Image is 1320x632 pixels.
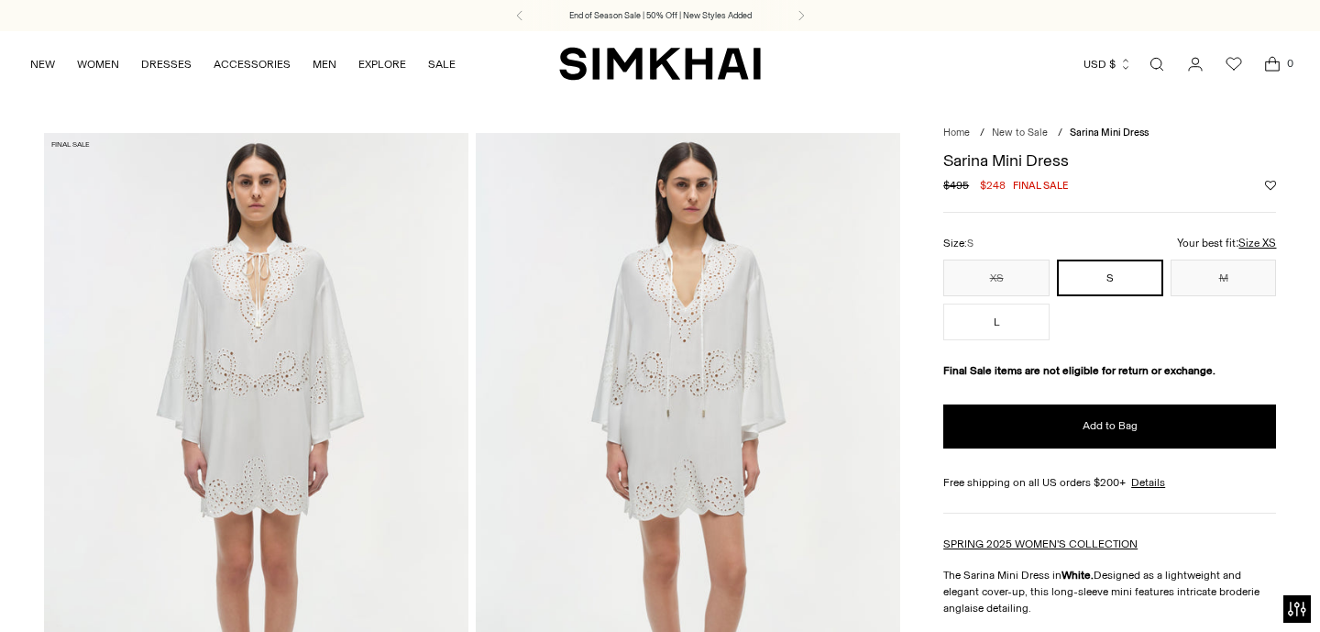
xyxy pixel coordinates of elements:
[1131,474,1165,491] a: Details
[943,364,1215,377] strong: Final Sale items are not eligible for return or exchange.
[214,44,291,84] a: ACCESSORIES
[943,126,1276,141] nav: breadcrumbs
[1061,569,1094,582] strong: White.
[141,44,192,84] a: DRESSES
[943,567,1276,616] p: The Sarina Mini Dress in Designed as a lightweight and elegant cover-up, this long-sleeve mini fe...
[15,562,184,617] iframe: Sign Up via Text for Offers
[980,126,984,141] div: /
[980,177,1006,194] span: $248
[1177,46,1214,83] a: Go to the account page
[30,44,55,84] a: NEW
[943,152,1276,169] h1: Sarina Mini Dress
[313,44,336,84] a: MEN
[943,235,973,252] label: Size:
[1083,418,1138,434] span: Add to Bag
[943,474,1276,491] div: Free shipping on all US orders $200+
[358,44,406,84] a: EXPLORE
[943,538,1138,550] a: SPRING 2025 WOMEN'S COLLECTION
[1070,127,1149,139] span: Sarina Mini Dress
[1138,46,1175,83] a: Open search modal
[967,238,973,249] span: S
[943,405,1276,449] button: Add to Bag
[1254,46,1291,83] a: Open cart modal
[1281,55,1298,72] span: 0
[943,260,1050,296] button: XS
[1171,260,1277,296] button: M
[943,304,1050,340] button: L
[1058,126,1062,141] div: /
[569,9,752,22] a: End of Season Sale | 50% Off | New Styles Added
[1057,260,1163,296] button: S
[77,44,119,84] a: WOMEN
[1228,546,1302,614] iframe: Gorgias live chat messenger
[1083,44,1132,84] button: USD $
[943,177,969,194] s: $495
[992,127,1048,139] a: New to Sale
[559,46,761,82] a: SIMKHAI
[943,127,970,139] a: Home
[1265,180,1276,191] button: Add to Wishlist
[428,44,456,84] a: SALE
[1215,46,1252,83] a: Wishlist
